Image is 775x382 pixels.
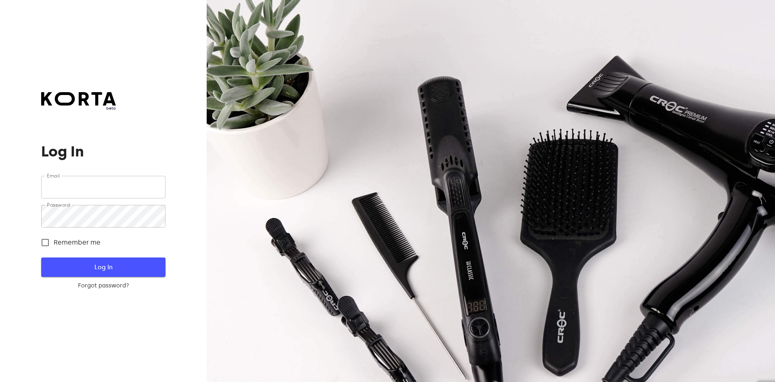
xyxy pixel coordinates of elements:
[41,92,116,106] img: Korta
[41,257,165,277] button: Log In
[41,106,116,111] span: beta
[54,262,152,272] span: Log In
[41,144,165,160] h1: Log In
[41,282,165,290] a: Forgot password?
[54,238,101,247] span: Remember me
[41,92,116,111] a: beta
